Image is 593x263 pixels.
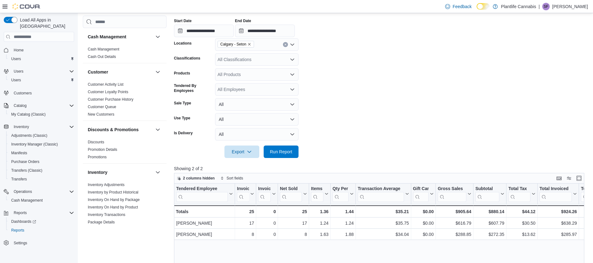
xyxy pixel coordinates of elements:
button: Operations [11,188,35,195]
button: Users [1,67,77,76]
div: $638.29 [539,219,577,227]
button: Open list of options [290,42,295,47]
span: Export [228,146,256,158]
p: Showing 2 of 2 [174,165,589,172]
span: Customer Purchase History [88,97,134,102]
div: Gross Sales [438,186,466,202]
span: Users [9,76,74,84]
span: 2 columns hidden [183,176,215,181]
button: Transaction Average [358,186,409,202]
a: Customer Purchase History [88,97,134,102]
span: Users [11,56,21,61]
button: Catalog [1,101,77,110]
label: Tendered By Employees [174,83,213,93]
button: 2 columns hidden [174,175,217,182]
div: $905.64 [438,208,471,215]
span: Home [11,46,74,54]
button: Gross Sales [438,186,471,202]
span: Promotion Details [88,147,117,152]
button: Transfers [6,175,77,184]
a: Feedback [443,0,474,13]
div: $35.75 [358,219,409,227]
label: Products [174,71,190,76]
div: Total Invoiced [539,186,572,192]
a: Adjustments (Classic) [9,132,50,139]
button: Subtotal [475,186,504,202]
a: Inventory Manager (Classic) [9,141,60,148]
button: Users [11,68,26,75]
button: Items Per Transaction [311,186,328,202]
a: Inventory Transactions [88,213,125,217]
h3: Inventory [88,169,107,175]
span: Cash Management [11,198,43,203]
a: Inventory On Hand by Package [88,198,140,202]
a: Settings [11,239,30,247]
a: Manifests [9,149,30,157]
div: 8 [237,231,254,238]
span: Operations [14,189,32,194]
p: [PERSON_NAME] [552,3,588,10]
div: [PERSON_NAME] [176,231,233,238]
span: Adjustments (Classic) [11,133,47,138]
span: Cash Management [9,197,74,204]
span: New Customers [88,112,114,117]
button: Enter fullscreen [575,175,583,182]
span: Users [14,69,23,74]
div: Transaction Average [358,186,404,192]
div: $0.00 [413,231,434,238]
div: 1.88 [332,231,354,238]
a: Dashboards [6,217,77,226]
span: Reports [9,227,74,234]
a: Inventory Adjustments [88,183,125,187]
label: Use Type [174,116,190,121]
div: $0.00 [413,219,434,227]
a: Discounts [88,140,104,144]
a: Transfers (Classic) [9,167,45,174]
button: Cash Management [6,196,77,205]
button: Tendered Employee [176,186,233,202]
button: Reports [11,209,29,217]
div: 17 [237,219,254,227]
div: Transaction Average [358,186,404,202]
button: Sort fields [218,175,246,182]
div: $0.00 [413,208,434,215]
p: Plantlife Cannabis [501,3,536,10]
button: Invoices Sold [237,186,254,202]
button: Transfers (Classic) [6,166,77,175]
span: Discounts [88,140,104,145]
button: Home [1,45,77,55]
div: 17 [280,219,307,227]
span: Customers [14,91,32,96]
span: Reports [11,209,74,217]
button: Cash Management [154,33,162,41]
div: $30.50 [508,219,535,227]
div: 25 [280,208,307,215]
a: Inventory by Product Historical [88,190,139,194]
button: Inventory [88,169,153,175]
span: Package Details [88,220,115,225]
h3: Cash Management [88,34,126,40]
button: Inventory [154,169,162,176]
label: Sale Type [174,101,191,106]
a: Transfers [9,175,29,183]
span: Calgary - Seton [220,41,246,47]
button: Total Tax [508,186,535,202]
div: Total Invoiced [539,186,572,202]
span: My Catalog (Classic) [9,111,74,118]
button: Inventory Manager (Classic) [6,140,77,149]
span: Customers [11,89,74,97]
label: Classifications [174,56,200,61]
label: End Date [235,18,251,23]
span: Cash Management [88,47,119,52]
div: 1.63 [311,231,328,238]
span: Settings [14,241,27,246]
span: Run Report [270,149,292,155]
span: Reports [11,228,24,233]
a: Reports [9,227,27,234]
div: 1.24 [332,219,354,227]
label: Start Date [174,18,192,23]
h3: Customer [88,69,108,75]
div: Invoices Sold [237,186,249,202]
span: Inventory Manager (Classic) [9,141,74,148]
